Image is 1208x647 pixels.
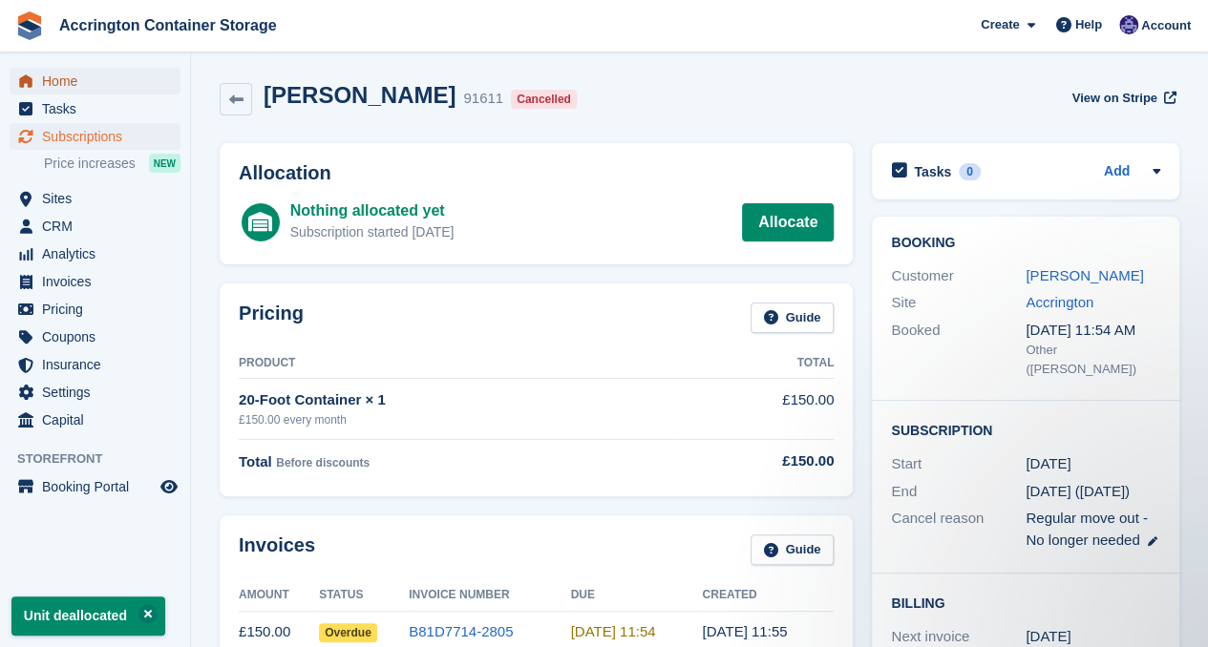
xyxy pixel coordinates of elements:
[891,265,1026,287] div: Customer
[1026,453,1070,475] time: 2025-06-19 00:00:00 UTC
[702,623,787,639] time: 2025-08-19 10:55:09 UTC
[1026,483,1130,499] span: [DATE] ([DATE])
[290,222,455,242] div: Subscription started [DATE]
[10,185,180,212] a: menu
[1026,341,1160,378] div: Other ([PERSON_NAME])
[10,268,180,295] a: menu
[10,123,180,150] a: menu
[42,268,157,295] span: Invoices
[571,623,656,639] time: 2025-08-20 10:54:56 UTC
[17,449,190,469] span: Storefront
[1026,294,1093,310] a: Accrington
[751,303,835,334] a: Guide
[11,596,165,636] p: Unit deallocated
[264,82,456,108] h2: [PERSON_NAME]
[10,323,180,350] a: menu
[409,623,513,639] a: B81D7714-2805
[42,351,157,378] span: Insurance
[319,623,377,642] span: Overdue
[276,456,370,470] span: Before discounts
[239,534,315,566] h2: Invoices
[1071,89,1156,108] span: View on Stripe
[10,213,180,240] a: menu
[981,15,1019,34] span: Create
[10,407,180,433] a: menu
[44,155,136,173] span: Price increases
[239,348,679,379] th: Product
[239,453,272,470] span: Total
[239,303,304,334] h2: Pricing
[891,292,1026,314] div: Site
[679,450,835,472] div: £150.00
[15,11,44,40] img: stora-icon-8386f47178a22dfd0bd8f6a31ec36ba5ce8667c1dd55bd0f319d3a0aa187defe.svg
[891,593,1160,612] h2: Billing
[511,90,577,109] div: Cancelled
[1104,161,1130,183] a: Add
[42,407,157,433] span: Capital
[10,473,180,500] a: menu
[42,123,157,150] span: Subscriptions
[10,296,180,323] a: menu
[10,379,180,406] a: menu
[1026,320,1160,342] div: [DATE] 11:54 AM
[290,199,455,222] div: Nothing allocated yet
[44,153,180,174] a: Price increases NEW
[571,580,703,611] th: Due
[1064,82,1179,114] a: View on Stripe
[463,88,503,110] div: 91611
[702,580,834,611] th: Created
[1119,15,1138,34] img: Jacob Connolly
[42,473,157,500] span: Booking Portal
[1141,16,1191,35] span: Account
[42,296,157,323] span: Pricing
[679,379,835,439] td: £150.00
[42,240,157,267] span: Analytics
[914,163,951,180] h2: Tasks
[891,508,1026,551] div: Cancel reason
[42,323,157,350] span: Coupons
[52,10,285,41] a: Accrington Container Storage
[1075,15,1102,34] span: Help
[42,95,157,122] span: Tasks
[10,68,180,94] a: menu
[42,68,157,94] span: Home
[239,580,319,611] th: Amount
[239,162,834,184] h2: Allocation
[10,351,180,378] a: menu
[42,185,157,212] span: Sites
[10,95,180,122] a: menu
[959,163,981,180] div: 0
[10,240,180,267] a: menu
[158,475,180,498] a: Preview store
[1026,267,1143,283] a: [PERSON_NAME]
[319,580,409,611] th: Status
[149,154,180,173] div: NEW
[891,320,1026,379] div: Booked
[751,534,835,566] a: Guide
[891,236,1160,251] h2: Booking
[679,348,835,379] th: Total
[1026,510,1148,548] span: Regular move out - No longer needed
[42,213,157,240] span: CRM
[409,580,570,611] th: Invoice Number
[42,379,157,406] span: Settings
[742,203,834,241] a: Allocate
[891,481,1026,503] div: End
[239,389,679,411] div: 20-Foot Container × 1
[891,420,1160,439] h2: Subscription
[239,411,679,428] div: £150.00 every month
[891,453,1026,475] div: Start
